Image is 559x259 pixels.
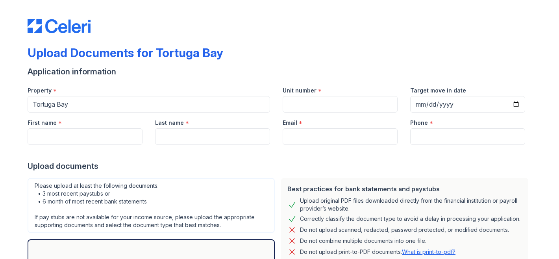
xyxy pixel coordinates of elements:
div: Upload original PDF files downloaded directly from the financial institution or payroll provider’... [300,197,522,213]
label: Unit number [283,87,317,94]
a: What is print-to-pdf? [402,248,455,255]
div: Correctly classify the document type to avoid a delay in processing your application. [300,214,520,224]
div: Do not combine multiple documents into one file. [300,236,426,246]
div: Application information [28,66,531,77]
div: Please upload at least the following documents: • 3 most recent paystubs or • 6 month of most rec... [28,178,275,233]
div: Do not upload scanned, redacted, password protected, or modified documents. [300,225,509,235]
div: Upload Documents for Tortuga Bay [28,46,223,60]
div: Best practices for bank statements and paystubs [287,184,522,194]
img: CE_Logo_Blue-a8612792a0a2168367f1c8372b55b34899dd931a85d93a1a3d3e32e68fde9ad4.png [28,19,91,33]
label: Email [283,119,297,127]
div: Upload documents [28,161,531,172]
label: Phone [410,119,428,127]
label: Last name [155,119,184,127]
label: First name [28,119,57,127]
label: Target move in date [410,87,466,94]
label: Property [28,87,52,94]
p: Do not upload print-to-PDF documents. [300,248,455,256]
